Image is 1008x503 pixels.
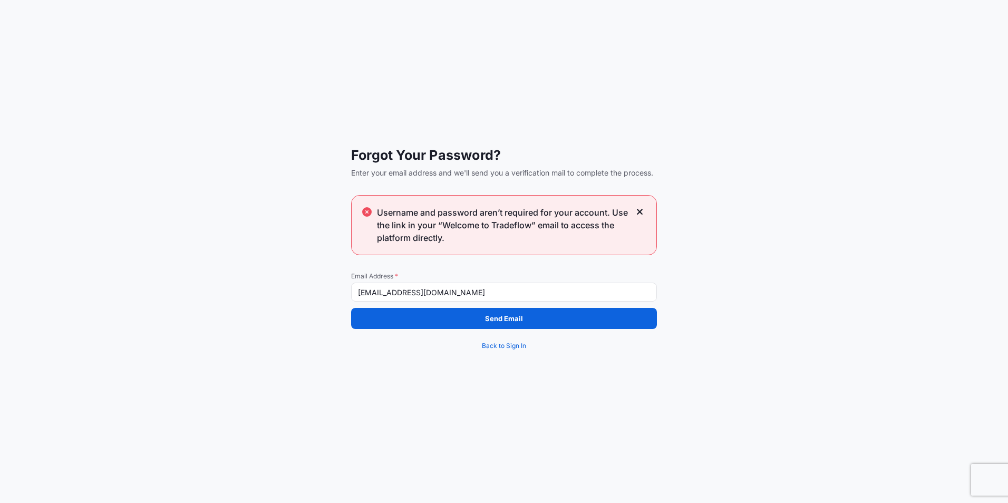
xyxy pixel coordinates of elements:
[351,308,657,329] button: Send Email
[351,147,657,163] span: Forgot Your Password?
[351,168,657,178] span: Enter your email address and we'll send you a verification mail to complete the process.
[485,313,523,324] p: Send Email
[482,341,526,351] span: Back to Sign In
[351,335,657,356] a: Back to Sign In
[377,206,630,244] span: Username and password aren’t required for your account. Use the link in your “Welcome to Tradeflo...
[351,283,657,302] input: example@gmail.com
[351,272,657,280] span: Email Address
